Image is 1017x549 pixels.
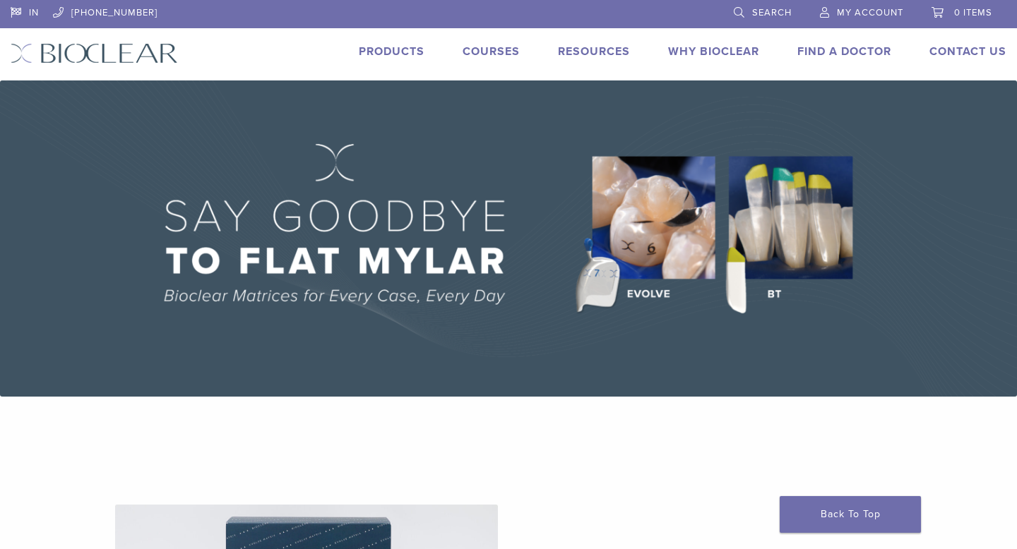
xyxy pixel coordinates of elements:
[752,7,792,18] span: Search
[558,44,630,59] a: Resources
[780,496,921,533] a: Back To Top
[359,44,424,59] a: Products
[11,43,178,64] img: Bioclear
[668,44,759,59] a: Why Bioclear
[954,7,992,18] span: 0 items
[463,44,520,59] a: Courses
[837,7,903,18] span: My Account
[797,44,891,59] a: Find A Doctor
[929,44,1006,59] a: Contact Us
